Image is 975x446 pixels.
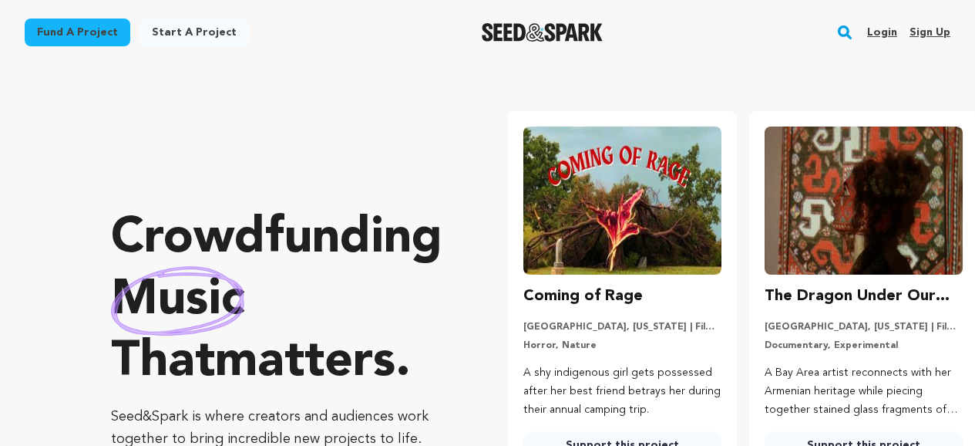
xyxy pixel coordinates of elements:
img: hand sketched image [111,266,244,335]
h3: The Dragon Under Our Feet [765,284,963,309]
h3: Coming of Rage [523,284,643,309]
img: Coming of Rage image [523,127,721,275]
p: [GEOGRAPHIC_DATA], [US_STATE] | Film Short [523,321,721,333]
a: Login [867,20,897,45]
img: Seed&Spark Logo Dark Mode [482,23,603,42]
a: Start a project [140,19,249,46]
p: Crowdfunding that . [111,208,446,394]
img: The Dragon Under Our Feet image [765,127,963,275]
a: Fund a project [25,19,130,46]
p: Horror, Nature [523,340,721,352]
p: A Bay Area artist reconnects with her Armenian heritage while piecing together stained glass frag... [765,364,963,419]
p: [GEOGRAPHIC_DATA], [US_STATE] | Film Feature [765,321,963,333]
p: A shy indigenous girl gets possessed after her best friend betrays her during their annual campin... [523,364,721,419]
a: Sign up [909,20,950,45]
a: Seed&Spark Homepage [482,23,603,42]
p: Documentary, Experimental [765,340,963,352]
span: matters [215,338,395,387]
